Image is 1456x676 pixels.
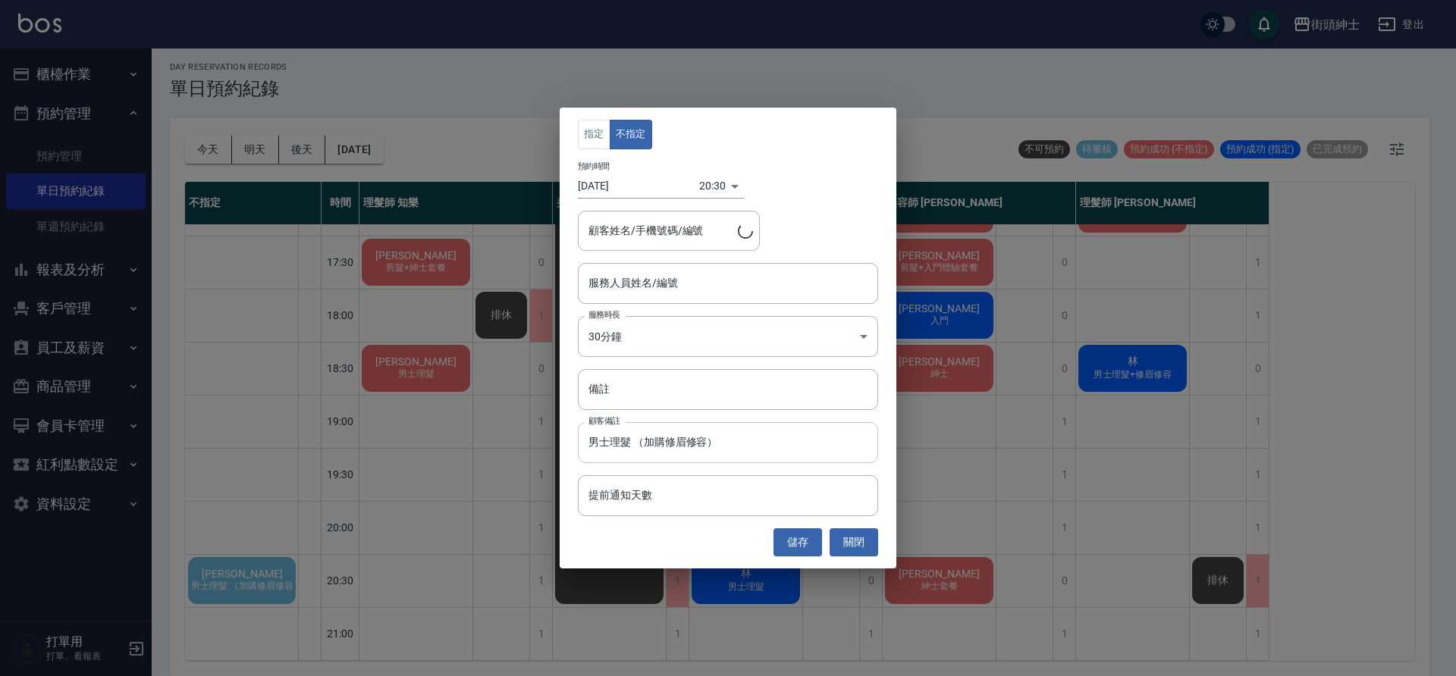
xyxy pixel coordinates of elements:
button: 不指定 [610,120,652,149]
label: 預約時間 [578,161,610,172]
div: 30分鐘 [578,316,878,357]
button: 儲存 [773,528,822,556]
div: 20:30 [699,174,726,199]
button: 關閉 [830,528,878,556]
button: 指定 [578,120,610,149]
label: 顧客備註 [588,415,620,427]
input: Choose date, selected date is 2025-10-09 [578,174,699,199]
label: 服務時長 [588,309,620,321]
